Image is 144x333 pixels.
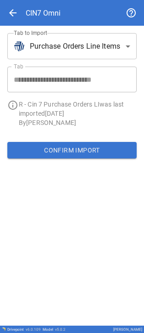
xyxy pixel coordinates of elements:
div: Model [43,327,66,332]
span: info_outline [7,100,18,111]
span: Purchase Orders Line Items [30,41,120,52]
label: Tab to Import [14,29,47,37]
div: CIN7 Omni [26,9,61,17]
span: v 6.0.109 [26,327,41,332]
p: R - Cin 7 Purchase Orders LI was last imported [DATE] [19,100,137,118]
p: By [PERSON_NAME] [19,118,137,127]
label: Tab [14,62,23,70]
img: Drivepoint [2,327,6,331]
img: brand icon not found [14,41,25,52]
div: [PERSON_NAME] [113,327,142,332]
span: v 5.0.2 [55,327,66,332]
button: Confirm Import [7,142,137,158]
div: Drivepoint [7,327,41,332]
span: arrow_back [7,7,18,18]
